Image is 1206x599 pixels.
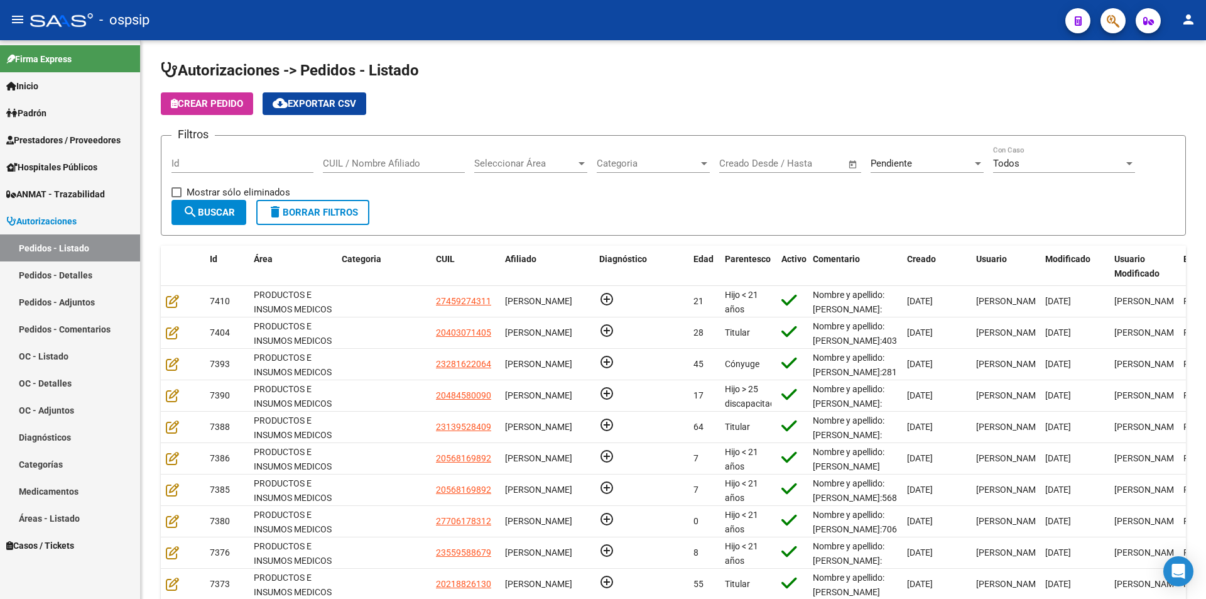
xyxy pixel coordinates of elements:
[725,254,771,264] span: Parentesco
[210,296,230,306] span: 7410
[599,354,614,370] mat-icon: add_circle_outline
[1109,246,1178,287] datatable-header-cell: Usuario Modificado
[599,386,614,401] mat-icon: add_circle_outline
[693,254,714,264] span: Edad
[725,447,758,471] span: Hijo < 21 años
[6,160,97,174] span: Hospitales Públicos
[907,254,936,264] span: Creado
[907,516,933,526] span: [DATE]
[597,158,698,169] span: Categoria
[871,158,912,169] span: Pendiente
[505,327,572,338] span: [PERSON_NAME]
[1045,359,1071,369] span: [DATE]
[436,547,491,558] span: 23559588679
[210,516,230,526] span: 7380
[813,478,922,503] span: Nombre y apellido: [PERSON_NAME]:56816989
[256,200,369,225] button: Borrar Filtros
[268,204,283,219] mat-icon: delete
[599,512,614,527] mat-icon: add_circle_outline
[254,447,332,471] span: PRODUCTOS E INSUMOS MEDICOS
[693,547,698,558] span: 8
[6,187,105,201] span: ANMAT - Trazabilidad
[431,246,500,287] datatable-header-cell: CUIL
[725,384,780,409] span: Hijo > 25 discapacitado
[907,453,933,463] span: [DATE]
[161,92,253,115] button: Crear Pedido
[210,453,230,463] span: 7386
[693,296,703,306] span: 21
[205,246,249,287] datatable-header-cell: Id
[725,541,758,566] span: Hijo < 21 años
[254,415,332,440] span: PRODUCTOS E INSUMOS MEDICOS
[808,246,902,287] datatable-header-cell: Comentario
[725,579,750,589] span: Titular
[993,158,1019,169] span: Todos
[1045,485,1071,495] span: [DATE]
[1045,547,1071,558] span: [DATE]
[1114,254,1160,278] span: Usuario Modificado
[1040,246,1109,287] datatable-header-cell: Modificado
[599,292,614,307] mat-icon: add_circle_outline
[1045,296,1071,306] span: [DATE]
[1114,359,1182,369] span: [PERSON_NAME]
[210,359,230,369] span: 7393
[693,485,698,495] span: 7
[907,485,933,495] span: [DATE]
[725,478,758,503] span: Hijo < 21 años
[1114,422,1182,432] span: [PERSON_NAME]
[813,321,922,374] span: Nombre y apellido: [PERSON_NAME]:40307140 Las mallas ya las tienen
[693,579,703,589] span: 55
[6,133,121,147] span: Prestadores / Proveedores
[6,52,72,66] span: Firma Express
[907,359,933,369] span: [DATE]
[907,422,933,432] span: [DATE]
[976,516,1043,526] span: [PERSON_NAME]
[254,290,332,314] span: PRODUCTOS E INSUMOS MEDICOS
[594,246,688,287] datatable-header-cell: Diagnóstico
[813,353,922,549] span: Nombre y apellido: [PERSON_NAME]:28162206 IDOMI Dirección: [PERSON_NAME] 1920 entre [PERSON_NAME]...
[971,246,1040,287] datatable-header-cell: Usuario
[907,390,933,400] span: [DATE]
[1114,327,1182,338] span: [PERSON_NAME]
[1114,453,1182,463] span: [PERSON_NAME]
[976,296,1043,306] span: [PERSON_NAME]
[254,321,332,346] span: PRODUCTOS E INSUMOS MEDICOS
[171,200,246,225] button: Buscar
[776,246,808,287] datatable-header-cell: Activo
[846,157,861,172] button: Open calendar
[907,296,933,306] span: [DATE]
[161,62,419,79] span: Autorizaciones -> Pedidos - Listado
[187,185,290,200] span: Mostrar sólo eliminados
[693,422,703,432] span: 64
[976,547,1043,558] span: [PERSON_NAME]
[254,510,332,534] span: PRODUCTOS E INSUMOS MEDICOS
[210,547,230,558] span: 7376
[688,246,720,287] datatable-header-cell: Edad
[99,6,149,34] span: - ospsip
[263,92,366,115] button: Exportar CSV
[254,353,332,377] span: PRODUCTOS E INSUMOS MEDICOS
[10,12,25,27] mat-icon: menu
[1163,556,1193,586] div: Open Intercom Messenger
[725,290,758,314] span: Hijo < 21 años
[693,390,703,400] span: 17
[781,158,842,169] input: Fecha fin
[436,390,491,400] span: 20484580090
[171,98,243,109] span: Crear Pedido
[183,207,235,218] span: Buscar
[781,254,807,264] span: Activo
[1114,516,1182,526] span: [PERSON_NAME]
[976,359,1043,369] span: [PERSON_NAME]
[725,422,750,432] span: Titular
[436,516,491,526] span: 27706178312
[505,390,572,400] span: [PERSON_NAME]
[976,254,1007,264] span: Usuario
[505,516,572,526] span: [PERSON_NAME]
[693,359,703,369] span: 45
[1045,422,1071,432] span: [DATE]
[210,254,217,264] span: Id
[171,126,215,143] h3: Filtros
[813,254,860,264] span: Comentario
[505,547,572,558] span: [PERSON_NAME]
[210,485,230,495] span: 7385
